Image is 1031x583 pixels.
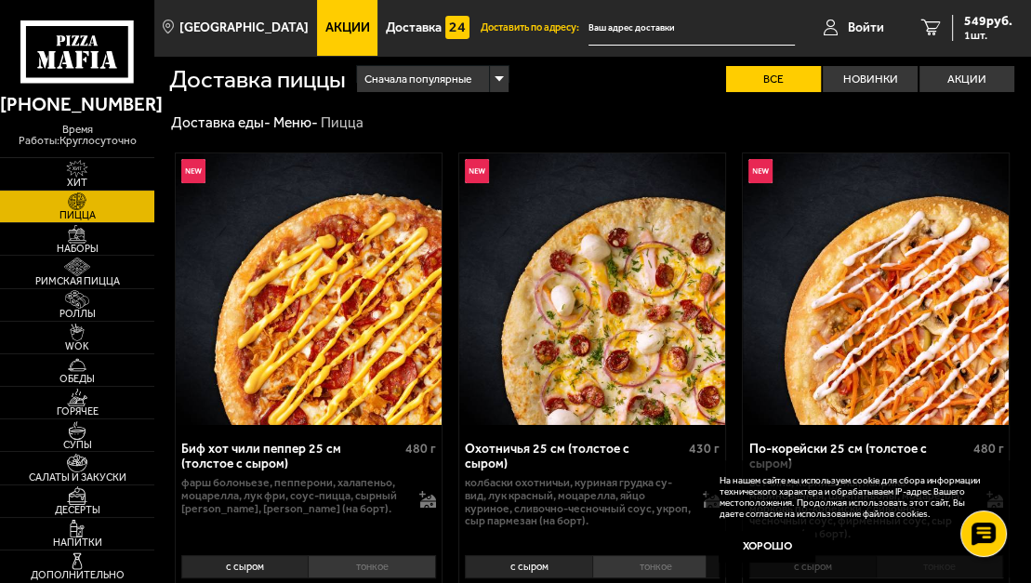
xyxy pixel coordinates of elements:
[169,68,346,92] h1: Доставка пиццы
[181,477,408,516] p: фарш болоньезе, пепперони, халапеньо, моцарелла, лук фри, соус-пицца, сырный [PERSON_NAME], [PERS...
[308,555,435,578] li: тонкое
[459,153,725,425] img: Охотничья 25 см (толстое с сыром)
[592,555,720,578] li: тонкое
[719,531,815,563] button: Хорошо
[749,442,969,472] div: По-корейски 25 см (толстое с сыром)
[459,153,725,425] a: НовинкаОхотничья 25 см (толстое с сыром)
[719,476,990,521] p: На нашем сайте мы используем cookie для сбора информации технического характера и обрабатываем IP...
[465,442,684,472] div: Охотничья 25 см (толстое с сыром)
[748,159,773,183] img: Новинка
[972,441,1003,457] span: 480 г
[465,159,489,183] img: Новинка
[465,477,692,528] p: колбаски охотничьи, куриная грудка су-вид, лук красный, моцарелла, яйцо куриное, сливочно-чесночн...
[445,16,469,40] img: 15daf4d41897b9f0e9f617042186c801.svg
[273,113,318,131] a: Меню-
[465,555,591,578] li: с сыром
[325,21,370,34] span: Акции
[386,21,442,34] span: Доставка
[481,22,588,33] span: Доставить по адресу:
[405,441,436,457] span: 480 г
[689,441,720,457] span: 430 г
[171,113,271,131] a: Доставка еды-
[321,113,363,132] div: Пицца
[919,66,1014,92] label: Акции
[181,159,205,183] img: Новинка
[176,153,442,425] a: НовинкаБиф хот чили пеппер 25 см (толстое с сыром)
[964,15,1012,28] span: 549 руб.
[823,66,918,92] label: Новинки
[964,30,1012,41] span: 1 шт.
[726,66,821,92] label: Все
[588,11,795,46] input: Ваш адрес доставки
[364,64,471,95] span: Сначала популярные
[176,153,442,425] img: Биф хот чили пеппер 25 см (толстое с сыром)
[181,442,401,472] div: Биф хот чили пеппер 25 см (толстое с сыром)
[848,21,884,34] span: Войти
[179,21,309,34] span: [GEOGRAPHIC_DATA]
[743,153,1009,425] img: По-корейски 25 см (толстое с сыром)
[181,555,308,578] li: с сыром
[743,153,1009,425] a: НовинкаПо-корейски 25 см (толстое с сыром)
